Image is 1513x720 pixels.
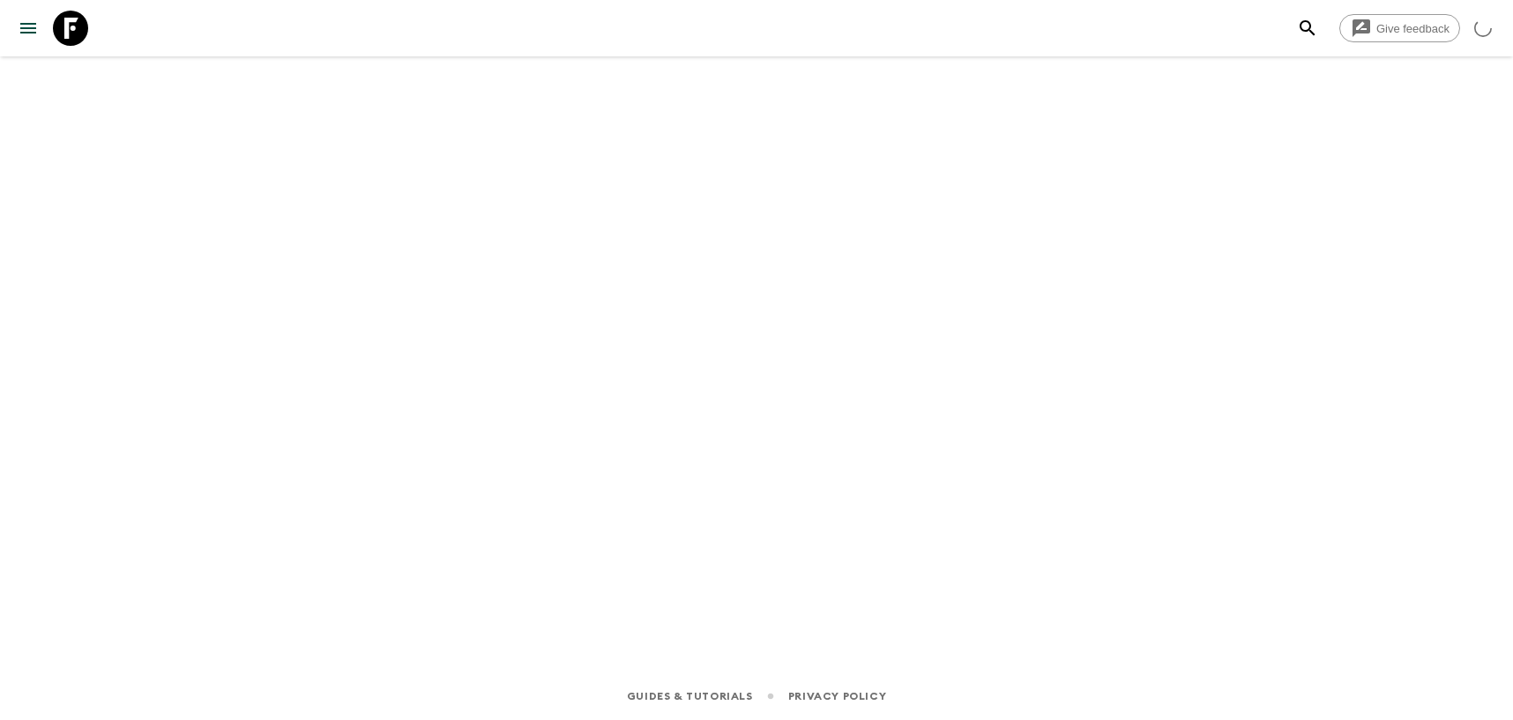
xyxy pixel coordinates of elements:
a: Guides & Tutorials [627,687,753,706]
button: menu [11,11,46,46]
span: Give feedback [1367,22,1459,35]
button: search adventures [1290,11,1325,46]
a: Privacy Policy [788,687,886,706]
a: Give feedback [1339,14,1460,42]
